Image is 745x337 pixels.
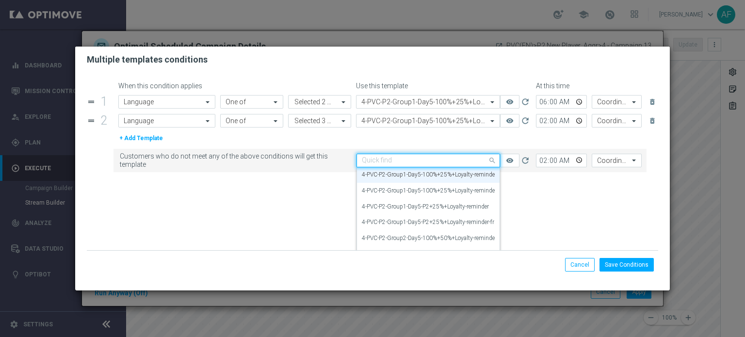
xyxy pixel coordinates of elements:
[362,203,489,211] label: 4-PVC-P2-Group1-Day5-P2+25%+Loyalty-reminder
[500,154,519,167] button: remove_red_eye
[362,234,511,242] label: 4-PVC-P2-Group2-Day5-100%+50%+Loyalty-reminder-NEW
[599,258,654,272] button: Save Conditions
[356,154,501,167] ng-select: 4-PVC-P2-Group1-Day5-100%+25%+Loyalty-reminder-NEW
[500,95,519,109] button: remove_red_eye
[220,114,283,128] ng-select: One of
[592,95,642,109] ng-select: Coordinated Universal Time (UTC 00:00)
[648,98,656,106] i: delete_forever
[120,152,353,169] span: Customers who do not meet any of the above conditions will get this template
[592,114,642,128] ng-select: Coordinated Universal Time (UTC 00:00)
[87,97,96,106] i: drag_handle
[520,97,530,107] i: refresh
[118,95,215,109] ng-select: Language
[362,167,495,183] div: 4-PVC-P2-Group1-Day5-100%+25%+Loyalty-reminder-NEW
[506,117,514,125] i: remove_red_eye
[354,82,534,90] div: Use this template
[362,246,495,262] div: 4-PVC-P2-Group2-Day5-100%+50%+Loyalty-reminder-NEW-FR
[362,214,495,230] div: 4-PVC-P2-Group1-Day5-P2+25%+Loyalty-reminder-fr
[534,82,642,90] div: At this time
[292,116,349,125] span: Selected 3 of 444
[87,54,208,65] h2: Multiple templates conditions
[292,97,349,106] span: Selected 2 of 444
[647,115,658,127] button: delete_forever
[98,98,113,106] div: 1
[220,95,283,109] ng-select: One of
[506,157,514,164] i: remove_red_eye
[362,187,520,195] label: 4-PVC-P2-Group1-Day5-100%+25%+Loyalty-reminder-NEW-FR
[98,117,113,125] div: 2
[356,167,501,300] ng-dropdown-panel: Options list
[118,82,218,90] div: When this condition applies
[520,156,530,165] i: refresh
[536,95,587,109] input: Time
[500,114,519,128] button: remove_red_eye
[519,154,531,167] button: refresh
[288,114,351,128] ng-select: en, en-nz, en_NZ
[362,171,511,179] label: 4-PVC-P2-Group1-Day5-100%+25%+Loyalty-reminder-NEW
[520,116,530,126] i: refresh
[362,250,520,258] label: 4-PVC-P2-Group2-Day5-100%+50%+Loyalty-reminder-NEW-FR
[362,218,494,226] label: 4-PVC-P2-Group1-Day5-P2+25%+Loyalty-reminder-fr
[519,95,531,109] button: refresh
[356,95,500,109] ng-select: 4-PVC-P2-Group1-Day5-100%+25%+Loyalty-reminder-NEW
[118,114,215,128] ng-select: Language
[87,116,96,125] i: drag_handle
[519,114,531,128] button: refresh
[536,154,587,167] input: Time
[362,183,495,199] div: 4-PVC-P2-Group1-Day5-100%+25%+Loyalty-reminder-NEW-FR
[362,199,495,215] div: 4-PVC-P2-Group1-Day5-P2+25%+Loyalty-reminder
[536,114,587,128] input: Time
[648,117,656,125] i: delete_forever
[118,133,164,144] button: + Add Template
[565,258,595,272] button: Cancel
[288,95,351,109] ng-select: ca, en_CA
[506,98,514,106] i: remove_red_eye
[356,114,500,128] ng-select: 4-PVC-P2-Group1-Day5-100%+25%+Loyalty-reminder-NEW
[647,96,658,108] button: delete_forever
[592,154,642,167] ng-select: Coordinated Universal Time (UTC 00:00)
[362,230,495,246] div: 4-PVC-P2-Group2-Day5-100%+50%+Loyalty-reminder-NEW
